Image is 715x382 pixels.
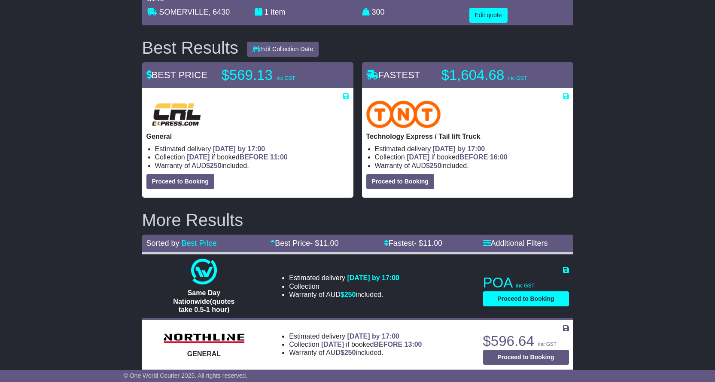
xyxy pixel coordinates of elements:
[138,38,243,57] div: Best Results
[430,162,441,169] span: 250
[483,291,569,306] button: Proceed to Booking
[469,8,508,23] button: Edit quote
[508,75,526,81] span: inc GST
[375,153,569,161] li: Collection
[289,348,422,357] li: Warranty of AUD included.
[161,331,247,345] img: Northline Distribution: GENERAL
[146,174,214,189] button: Proceed to Booking
[459,153,488,161] span: BEFORE
[191,259,217,284] img: One World Courier: Same Day Nationwide(quotes take 0.5-1 hour)
[366,132,569,141] p: Technology Express / Tail lift Truck
[206,162,222,169] span: $
[213,145,265,153] span: [DATE] by 17:00
[155,153,349,161] li: Collection
[155,162,349,170] li: Warranty of AUD included.
[374,341,402,348] span: BEFORE
[321,341,344,348] span: [DATE]
[247,42,319,57] button: Edit Collection Date
[277,75,295,81] span: inc GST
[187,153,287,161] span: if booked
[405,341,422,348] span: 13:00
[433,145,485,153] span: [DATE] by 17:00
[289,332,422,340] li: Estimated delivery
[270,153,288,161] span: 11:00
[146,70,207,80] span: BEST PRICE
[173,289,234,313] span: Same Day Nationwide(quotes take 0.5-1 hour)
[146,239,180,248] span: Sorted by
[321,341,422,348] span: if booked
[341,349,356,356] span: $
[344,349,356,356] span: 250
[222,67,329,84] p: $569.13
[159,8,209,16] span: SOMERVILLE
[538,341,557,347] span: inc GST
[483,350,569,365] button: Proceed to Booking
[210,162,222,169] span: 250
[240,153,268,161] span: BEFORE
[344,291,356,298] span: 250
[347,274,399,281] span: [DATE] by 17:00
[490,153,508,161] span: 16:00
[289,340,422,348] li: Collection
[310,239,338,248] span: - $
[289,290,399,299] li: Warranty of AUD included.
[407,153,429,161] span: [DATE]
[124,372,248,379] span: © One World Courier 2025. All rights reserved.
[270,239,338,248] a: Best Price- $11.00
[187,153,210,161] span: [DATE]
[187,350,221,358] span: GENERAL
[407,153,507,161] span: if booked
[271,8,286,16] span: item
[375,145,569,153] li: Estimated delivery
[366,70,420,80] span: FASTEST
[366,174,434,189] button: Proceed to Booking
[155,145,349,153] li: Estimated delivery
[426,162,441,169] span: $
[289,274,399,282] li: Estimated delivery
[483,333,569,350] p: $596.64
[372,8,385,16] span: 300
[146,132,349,141] p: General
[289,282,399,290] li: Collection
[423,239,442,248] span: 11.00
[208,8,230,16] span: , 6430
[483,239,548,248] a: Additional Filters
[142,211,573,229] h2: More Results
[483,274,569,291] p: POA
[375,162,569,170] li: Warranty of AUD included.
[366,101,441,128] img: TNT Domestic: Technology Express / Tail lift Truck
[341,291,356,298] span: $
[146,101,207,128] img: CRL: General
[265,8,269,16] span: 1
[441,67,549,84] p: $1,604.68
[182,239,217,248] a: Best Price
[384,239,442,248] a: Fastest- $11.00
[347,333,399,340] span: [DATE] by 17:00
[516,283,535,289] span: inc GST
[319,239,338,248] span: 11.00
[414,239,442,248] span: - $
